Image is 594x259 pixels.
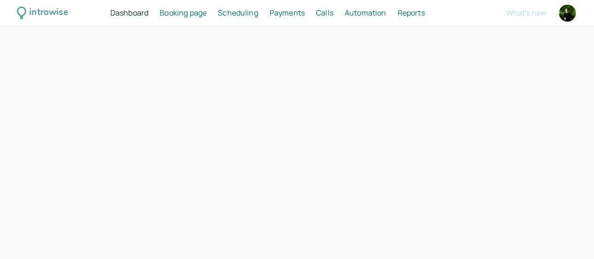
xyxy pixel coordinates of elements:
[218,7,258,19] a: Scheduling
[110,7,148,19] a: Dashboard
[218,8,258,18] span: Scheduling
[17,6,68,20] a: introwise
[397,8,424,18] span: Reports
[270,7,305,19] a: Payments
[29,6,68,20] div: introwise
[397,7,424,19] a: Reports
[160,7,207,19] a: Booking page
[345,7,386,19] a: Automation
[316,7,333,19] a: Calls
[110,8,148,18] span: Dashboard
[345,8,386,18] span: Automation
[506,8,546,18] span: What's new
[547,214,594,259] iframe: Chat Widget
[557,3,577,23] a: Account
[506,8,546,17] button: What's new
[316,8,333,18] span: Calls
[160,8,207,18] span: Booking page
[270,8,305,18] span: Payments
